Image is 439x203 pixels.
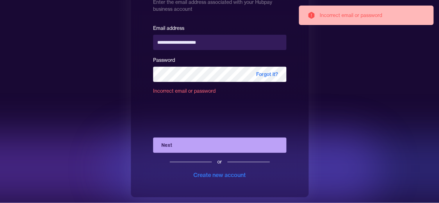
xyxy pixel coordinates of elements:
[153,25,184,31] label: Email address
[193,171,246,179] div: Create new account
[153,57,175,63] label: Password
[153,87,286,100] div: Incorrect email or password
[320,12,382,19] div: Incorrect email or password
[153,137,286,153] button: Next
[217,158,222,165] div: or
[248,67,286,82] span: Forgot it?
